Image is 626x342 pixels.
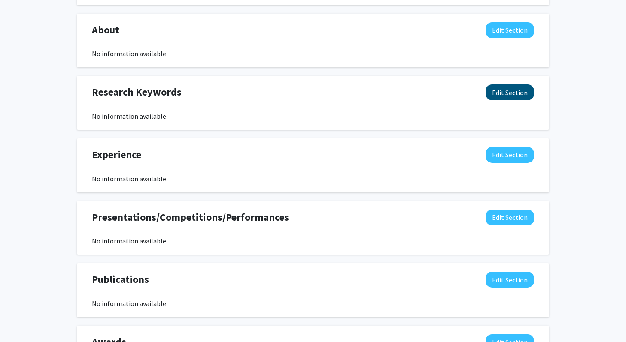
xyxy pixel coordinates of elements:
[92,84,182,100] span: Research Keywords
[92,111,534,121] div: No information available
[486,272,534,288] button: Edit Publications
[92,236,534,246] div: No information available
[92,298,534,309] div: No information available
[92,174,534,184] div: No information available
[486,84,534,100] button: Edit Research Keywords
[486,22,534,38] button: Edit About
[92,48,534,59] div: No information available
[486,210,534,225] button: Edit Presentations/Competitions/Performances
[92,210,289,225] span: Presentations/Competitions/Performances
[92,22,119,38] span: About
[92,272,149,287] span: Publications
[6,303,36,336] iframe: Chat
[92,147,141,162] span: Experience
[486,147,534,163] button: Edit Experience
